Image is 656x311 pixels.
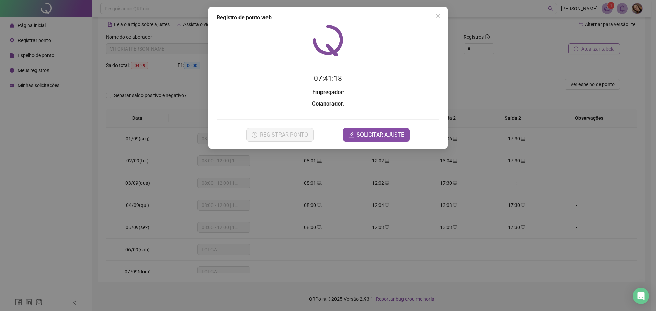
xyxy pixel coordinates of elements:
button: Close [433,11,443,22]
img: QRPoint [313,25,343,56]
h3: : [217,100,439,109]
span: close [435,14,441,19]
span: SOLICITAR AJUSTE [357,131,404,139]
div: Open Intercom Messenger [633,288,649,304]
time: 07:41:18 [314,74,342,83]
button: REGISTRAR PONTO [246,128,314,142]
div: Registro de ponto web [217,14,439,22]
h3: : [217,88,439,97]
button: editSOLICITAR AJUSTE [343,128,410,142]
strong: Colaborador [312,101,343,107]
span: edit [348,132,354,138]
strong: Empregador [312,89,343,96]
